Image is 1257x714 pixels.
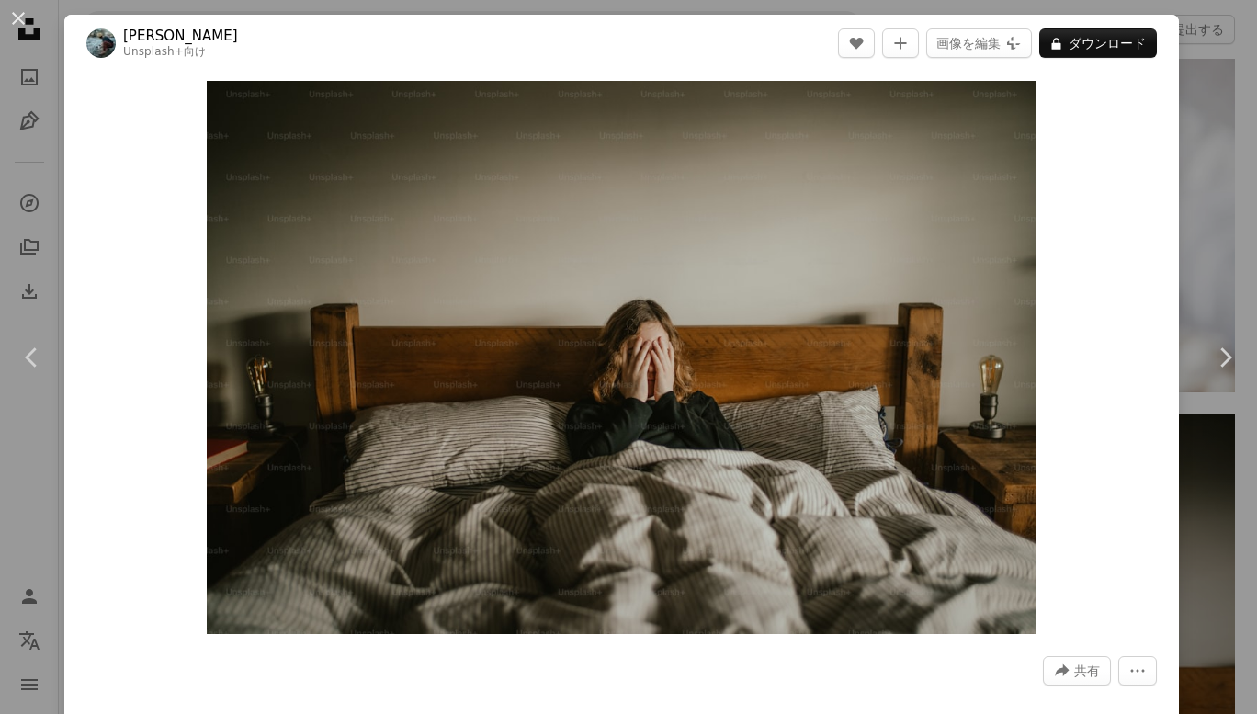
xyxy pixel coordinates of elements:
[207,81,1036,634] img: 人がベッドに横たわる
[1043,656,1111,686] button: このビジュアルを共有する
[882,28,919,58] button: コレクションに追加する
[1039,28,1157,58] button: ダウンロード
[1193,269,1257,446] a: 次へ
[838,28,875,58] button: いいね！
[86,28,116,58] img: Annie Sprattのプロフィールを見る
[123,45,184,58] a: Unsplash+
[1074,657,1100,685] span: 共有
[123,27,238,45] a: [PERSON_NAME]
[123,45,238,60] div: 向け
[207,81,1036,634] button: この画像でズームインする
[926,28,1032,58] button: 画像を編集
[1118,656,1157,686] button: その他のアクション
